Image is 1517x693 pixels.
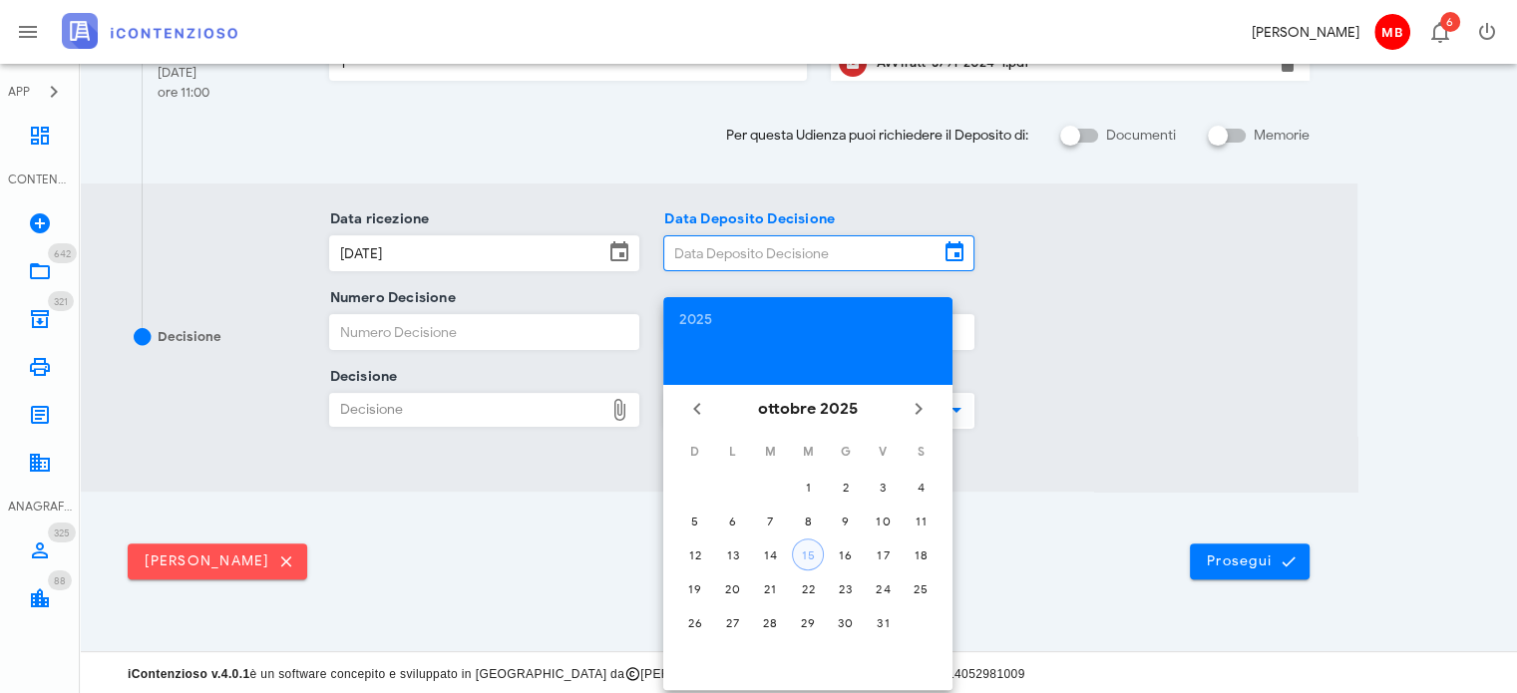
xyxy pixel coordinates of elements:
button: 15 [792,538,824,570]
div: 6 [717,514,749,528]
button: 9 [830,505,862,536]
span: Distintivo [48,570,72,590]
button: Il mese scorso [679,391,715,427]
span: Prosegui [1206,552,1294,570]
div: 1 [792,480,824,495]
div: 27 [717,615,749,630]
button: 2 [830,471,862,503]
button: 12 [679,538,711,570]
button: 19 [679,572,711,604]
div: 22 [792,581,824,596]
span: Per questa Udienza puoi richiedere il Deposito di: [726,125,1028,146]
button: 14 [754,538,786,570]
button: 25 [905,572,937,604]
div: 31 [867,615,899,630]
span: 321 [54,295,68,308]
th: M [752,435,788,469]
button: 30 [830,606,862,638]
div: 12 [679,547,711,562]
div: 28 [754,615,786,630]
div: 18 [905,547,937,562]
div: 17 [867,547,899,562]
button: 6 [717,505,749,536]
th: G [828,435,864,469]
label: Numero Decisione [324,288,456,308]
button: 27 [717,606,749,638]
button: 31 [867,606,899,638]
div: CONTENZIOSO [8,171,72,188]
button: 5 [679,505,711,536]
button: Distintivo [1415,8,1463,56]
span: 88 [54,574,66,587]
button: 18 [905,538,937,570]
button: 13 [717,538,749,570]
div: [DATE] [158,63,209,83]
div: 8 [792,514,824,528]
th: M [790,435,826,469]
div: ANAGRAFICA [8,498,72,516]
div: 26 [679,615,711,630]
div: 23 [830,581,862,596]
button: 24 [867,572,899,604]
div: 10 [867,514,899,528]
div: 19 [679,581,711,596]
button: 17 [867,538,899,570]
button: 26 [679,606,711,638]
th: L [715,435,751,469]
div: 21 [754,581,786,596]
div: 15 [793,547,823,562]
div: 13 [717,547,749,562]
button: 7 [754,505,786,536]
div: 7 [754,514,786,528]
label: Decisione [324,367,398,387]
div: 3 [867,480,899,495]
th: S [903,435,939,469]
label: Tipo Decisione [658,367,766,387]
div: 11 [905,514,937,528]
span: 642 [54,247,71,260]
div: 29 [792,615,824,630]
div: 30 [830,615,862,630]
span: Distintivo [48,243,77,263]
label: Documenti [1106,126,1176,146]
input: Numero Decisione [330,315,639,349]
div: Decisione [158,327,221,347]
button: [PERSON_NAME] [128,543,307,579]
button: Il prossimo mese [901,391,937,427]
button: 29 [792,606,824,638]
button: 21 [754,572,786,604]
button: MB [1367,8,1415,56]
div: [PERSON_NAME] [1252,22,1359,43]
button: 10 [867,505,899,536]
div: 2025 [679,313,937,327]
button: 4 [905,471,937,503]
button: 28 [754,606,786,638]
div: 2 [830,480,862,495]
button: ottobre 2025 [750,389,866,429]
div: 4 [905,480,937,495]
button: 23 [830,572,862,604]
input: Data Deposito Decisione [664,236,939,270]
img: logo-text-2x.png [62,13,237,49]
th: D [677,435,713,469]
button: 11 [905,505,937,536]
label: Data Deposito Decisione [658,209,835,229]
div: ore 11:00 [158,83,209,103]
span: Distintivo [48,522,76,542]
div: 25 [905,581,937,596]
span: 325 [54,526,70,539]
span: Distintivo [1440,12,1460,32]
label: Memorie [1254,126,1310,146]
button: 1 [792,471,824,503]
span: Distintivo [48,291,74,311]
th: V [866,435,902,469]
button: 22 [792,572,824,604]
div: Decisione [330,394,604,426]
div: 20 [717,581,749,596]
button: Prosegui [1190,543,1310,579]
div: 16 [830,547,862,562]
label: Data ricezione [324,209,430,229]
button: 16 [830,538,862,570]
button: 3 [867,471,899,503]
strong: iContenzioso v.4.0.1 [128,667,249,681]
